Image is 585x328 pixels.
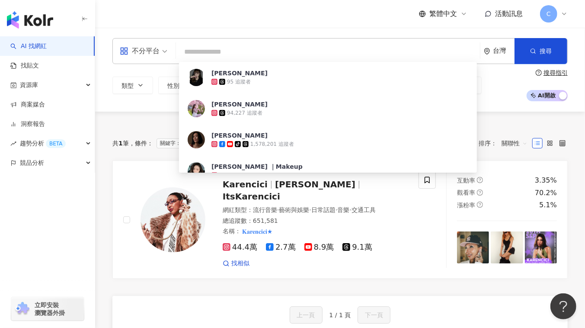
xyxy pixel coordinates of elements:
[301,113,416,120] span: 無結果，請嘗試搜尋其他語言關鍵字或條件
[10,42,47,51] a: searchAI 找網紅
[336,206,337,213] span: ·
[10,120,45,129] a: 洞察報告
[525,232,557,264] img: post-image
[223,243,257,252] span: 44.4萬
[430,77,482,94] button: 更多篩選
[231,259,249,268] span: 找相似
[213,82,231,89] span: 追蹤數
[550,293,576,319] iframe: Help Scout Beacon - Open
[112,161,568,279] a: KOL AvatarKarencici[PERSON_NAME]ItsKarencici網紅類型：流行音樂·藝術與娛樂·日常話題·音樂·交通工具總追蹤數：651,581名稱：𝐊𝐚𝐫𝐞𝐧𝐜𝐢𝐜𝐢★...
[112,77,153,94] button: 類型
[311,206,336,213] span: 日常話題
[223,191,280,202] span: ItsKarencici
[309,206,311,213] span: ·
[502,136,527,150] span: 關聯性
[120,47,128,55] span: appstore
[223,227,274,236] span: 名稱 ：
[448,82,473,89] span: 更多篩選
[329,312,351,318] span: 1 / 1 頁
[118,140,123,147] span: 1
[539,200,557,210] div: 5.1%
[223,259,249,268] a: 找相似
[204,77,251,94] button: 追蹤數
[536,70,542,76] span: question-circle
[279,206,309,213] span: 藝術與娛樂
[10,61,39,70] a: 找貼文
[223,179,268,190] span: Karencici
[275,179,355,190] span: [PERSON_NAME]
[358,306,390,324] button: 下一頁
[121,82,134,89] span: 類型
[7,11,53,29] img: logo
[342,243,372,252] span: 9.1萬
[308,77,355,94] button: 觀看率
[241,227,274,236] mark: 𝐊𝐚𝐫𝐞𝐧𝐜𝐢𝐜𝐢★
[457,232,489,264] img: post-image
[277,206,279,213] span: ·
[479,136,532,150] div: 排序：
[349,206,351,213] span: ·
[352,206,376,213] span: 交通工具
[495,10,523,18] span: 活動訊息
[35,301,65,317] span: 立即安裝 瀏覽器外掛
[304,243,334,252] span: 8.9萬
[141,187,205,252] img: KOL Avatar
[11,297,84,321] a: chrome extension立即安裝 瀏覽器外掛
[540,48,552,55] span: 搜尋
[543,69,568,76] div: 搜尋指引
[290,306,323,324] button: 上一頁
[253,206,277,213] span: 流行音樂
[266,243,296,252] span: 2.7萬
[265,82,283,89] span: 互動率
[493,47,515,55] div: 台灣
[223,217,408,225] div: 總追蹤數 ： 651,581
[256,77,303,94] button: 互動率
[369,82,405,89] span: 合作費用預估
[337,206,349,213] span: 音樂
[20,134,66,153] span: 趨勢分析
[535,188,557,198] div: 70.2%
[535,176,557,185] div: 3.35%
[547,9,551,19] span: C
[223,206,408,215] div: 網紅類型 ：
[10,141,16,147] span: rise
[491,232,523,264] img: post-image
[157,138,215,148] span: 關鍵字：𝐊𝐚𝐫𝐞𝐧𝐜𝐢𝐜𝐢★
[317,82,335,89] span: 觀看率
[457,189,475,196] span: 觀看率
[14,302,31,316] img: chrome extension
[10,100,45,109] a: 商案媒合
[360,77,425,94] button: 合作費用預估
[457,177,475,184] span: 互動率
[275,113,416,120] div: AI 推薦 ：
[477,190,483,196] span: question-circle
[457,202,475,209] span: 漲粉率
[120,44,160,58] div: 不分平台
[158,77,199,94] button: 性別
[46,139,66,148] div: BETA
[222,140,234,147] div: 重置
[20,75,38,95] span: 資源庫
[167,82,179,89] span: 性別
[429,9,457,19] span: 繁體中文
[515,38,567,64] button: 搜尋
[477,177,483,183] span: question-circle
[112,140,129,147] div: 共 筆
[20,153,44,173] span: 競品分析
[484,48,490,55] span: environment
[129,140,153,147] span: 條件 ：
[477,202,483,208] span: question-circle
